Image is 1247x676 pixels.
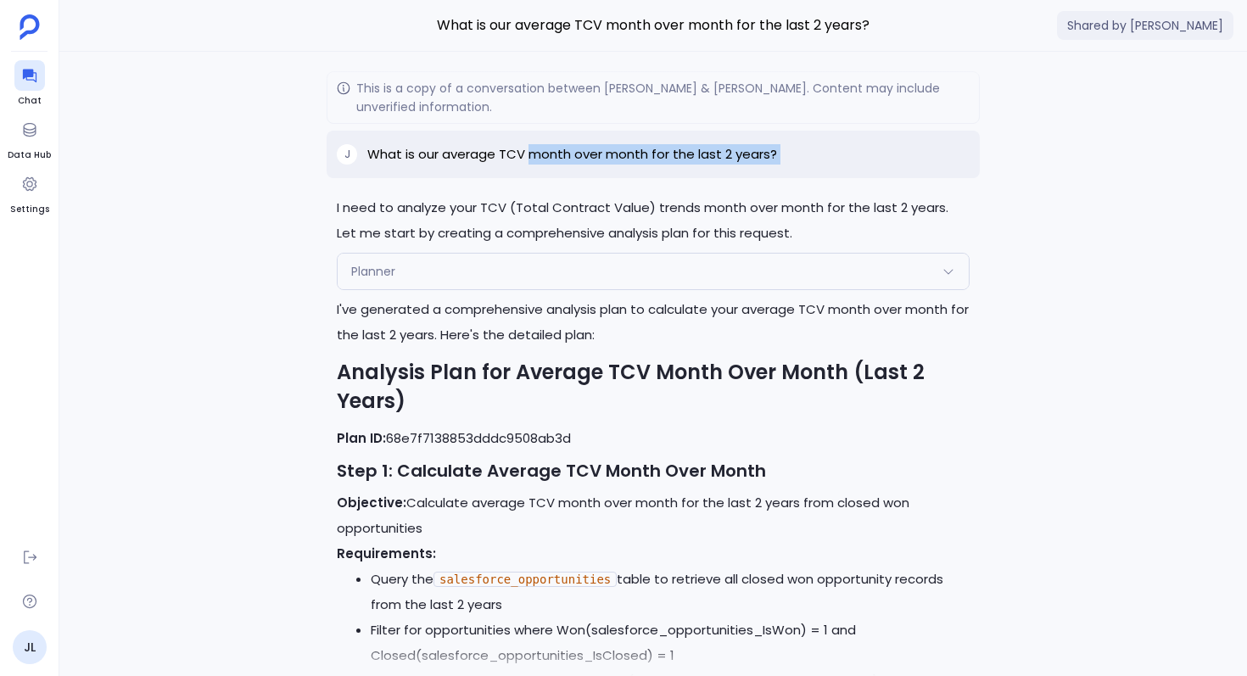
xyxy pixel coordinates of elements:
[14,60,45,108] a: Chat
[10,169,49,216] a: Settings
[337,195,970,246] p: I need to analyze your TCV (Total Contract Value) trends month over month for the last 2 years. L...
[337,429,386,447] strong: Plan ID:
[344,148,350,161] span: J
[1057,11,1233,40] span: Shared by [PERSON_NAME]
[356,79,970,116] span: This is a copy of a conversation between [PERSON_NAME] & [PERSON_NAME] . Content may include unve...
[337,297,970,348] p: I've generated a comprehensive analysis plan to calculate your average TCV month over month for t...
[13,630,47,664] a: JL
[337,494,406,511] strong: Objective:
[371,567,970,617] li: Query the table to retrieve all closed won opportunity records from the last 2 years
[327,14,980,36] span: What is our average TCV month over month for the last 2 years?
[337,458,970,483] h3: Step 1: Calculate Average TCV Month Over Month
[337,545,436,562] strong: Requirements:
[337,358,970,416] h2: Analysis Plan for Average TCV Month Over Month (Last 2 Years)
[8,115,51,162] a: Data Hub
[20,14,40,40] img: petavue logo
[433,572,617,587] code: salesforce_opportunities
[8,148,51,162] span: Data Hub
[337,426,970,451] p: 68e7f7138853dddc9508ab3d
[10,203,49,216] span: Settings
[337,490,970,541] p: Calculate average TCV month over month for the last 2 years from closed won opportunities
[351,263,395,280] span: Planner
[14,94,45,108] span: Chat
[367,144,777,165] p: What is our average TCV month over month for the last 2 years?
[371,617,970,668] li: Filter for opportunities where Won(salesforce_opportunities_IsWon) = 1 and Closed(salesforce_oppo...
